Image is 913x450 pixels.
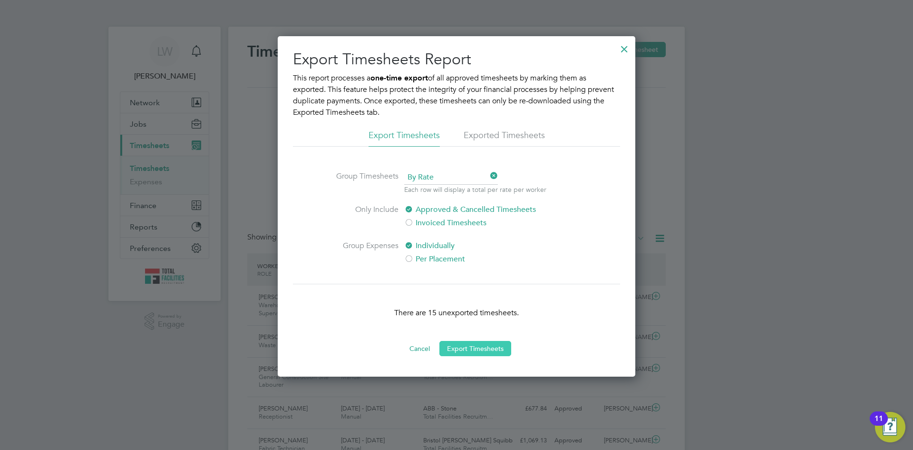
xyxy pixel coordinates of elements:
[369,130,440,147] li: Export Timesheets
[327,204,398,229] label: Only Include
[404,240,563,251] label: Individually
[875,412,905,442] button: Open Resource Center, 11 new notifications
[439,341,511,356] button: Export Timesheets
[327,240,398,265] label: Group Expenses
[404,185,546,194] p: Each row will display a total per rate per worker
[404,204,563,215] label: Approved & Cancelled Timesheets
[402,341,437,356] button: Cancel
[293,307,620,319] p: There are 15 unexported timesheets.
[464,130,545,147] li: Exported Timesheets
[370,73,428,82] b: one-time export
[404,253,563,265] label: Per Placement
[404,217,563,229] label: Invoiced Timesheets
[293,50,620,70] h2: Export Timesheets Report
[293,72,620,118] p: This report processes a of all approved timesheets by marking them as exported. This feature help...
[404,170,498,185] span: By Rate
[874,419,883,431] div: 11
[327,170,398,192] label: Group Timesheets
